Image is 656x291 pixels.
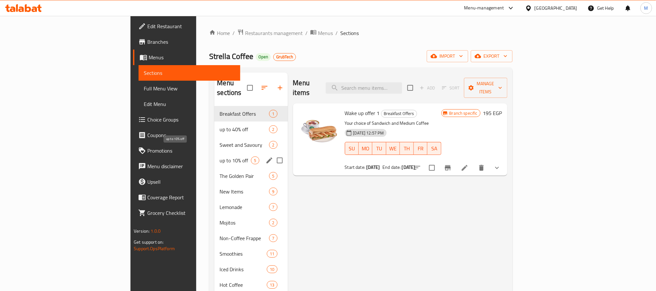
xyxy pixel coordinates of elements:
span: import [432,52,463,60]
div: The Golden Pair [220,172,269,180]
div: items [251,157,259,164]
span: End date: [382,163,401,171]
span: 2 [269,142,277,148]
div: Breakfast Offers [381,110,417,118]
a: Restaurants management [237,29,303,37]
span: SA [430,144,438,153]
span: Branch specific [447,110,480,116]
div: Breakfast Offers1 [214,106,288,122]
span: Menus [318,29,333,37]
li: / [335,29,338,37]
span: Start date: [345,163,366,171]
a: Edit Restaurant [133,18,240,34]
img: Wake up offer 1 [298,109,340,150]
span: 9 [269,189,277,195]
button: sort-choices [410,160,425,176]
span: M [644,5,648,12]
button: SU [345,142,359,155]
h2: Menu items [293,78,318,98]
span: 1 [269,111,277,117]
div: [GEOGRAPHIC_DATA] [535,5,577,12]
span: Edit Menu [144,100,235,108]
div: items [269,219,277,227]
span: up to 10% off [220,157,251,164]
span: Breakfast Offers [220,110,269,118]
span: Add item [417,83,438,93]
span: 11 [267,251,277,257]
div: items [269,203,277,211]
span: 13 [267,282,277,288]
button: import [427,50,468,62]
span: Branches [147,38,235,46]
span: Sections [144,69,235,77]
span: Iced Drinks [220,265,267,273]
b: [DATE] [402,163,415,171]
span: Grocery Checklist [147,209,235,217]
span: Mojitos [220,219,269,227]
button: SA [427,142,441,155]
div: Open [256,53,271,61]
a: Grocery Checklist [133,205,240,221]
div: The Golden Pair5 [214,168,288,184]
span: 5 [251,157,259,164]
span: Edit Restaurant [147,22,235,30]
span: 1.0.0 [151,227,161,235]
span: Upsell [147,178,235,186]
span: Menu disclaimer [147,162,235,170]
button: Branch-specific-item [440,160,456,176]
div: items [269,141,277,149]
button: MO [359,142,372,155]
div: New Items9 [214,184,288,199]
button: export [471,50,513,62]
span: Full Menu View [144,85,235,92]
span: Select all sections [243,81,257,95]
a: Menu disclaimer [133,158,240,174]
span: Wake up offer 1 [345,108,380,118]
a: Coverage Report [133,190,240,205]
a: Menus [310,29,333,37]
span: Open [256,54,271,60]
a: Sections [139,65,240,81]
a: Branches [133,34,240,50]
div: Mojitos2 [214,215,288,230]
span: Coverage Report [147,193,235,201]
span: Smoothies [220,250,267,258]
a: Upsell [133,174,240,190]
div: items [269,125,277,133]
span: Sort sections [257,80,272,96]
button: show more [489,160,505,176]
span: export [476,52,507,60]
span: Promotions [147,147,235,155]
span: TH [402,144,411,153]
span: Coupons [147,131,235,139]
span: Select to update [425,161,439,175]
span: Hot Coffee [220,281,267,289]
a: Full Menu View [139,81,240,96]
div: up to 40% off2 [214,122,288,137]
div: items [267,281,277,289]
svg: Show Choices [493,164,501,172]
button: WE [386,142,400,155]
span: SU [348,144,356,153]
span: 10 [267,266,277,273]
div: items [267,250,277,258]
div: up to 10% off5edit [214,153,288,168]
span: New Items [220,188,269,195]
button: edit [265,156,274,165]
span: MO [361,144,370,153]
a: Edit menu item [461,164,469,172]
div: Lemonade [220,203,269,211]
div: items [269,172,277,180]
div: items [269,110,277,118]
span: Sections [340,29,359,37]
span: FR [416,144,425,153]
span: Select section [403,81,417,95]
button: delete [474,160,489,176]
span: Sweet and Savoury [220,141,269,149]
p: Your choice of Sandwich and Medium Coffee [345,119,441,127]
nav: breadcrumb [209,29,512,37]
